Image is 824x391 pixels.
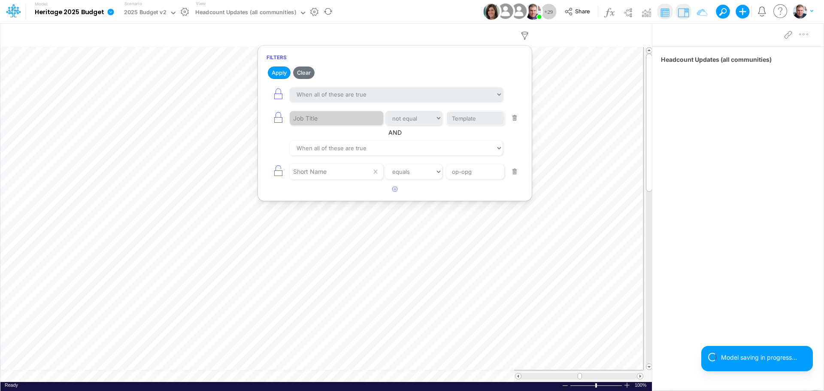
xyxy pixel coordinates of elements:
div: Zoom [595,383,597,388]
span: Ready [5,382,18,388]
b: Heritage 2025 Budget [35,9,104,16]
span: AND [267,128,523,137]
iframe: FastComments [661,71,824,190]
div: Zoom [570,382,624,388]
a: Notifications [757,6,767,16]
button: Share [560,5,596,18]
div: Short Name [293,167,327,176]
label: View [196,0,206,7]
label: Scenario [124,0,142,7]
div: Model saving in progress... [721,353,806,362]
button: Apply [268,67,291,79]
div: Zoom level [635,382,648,388]
div: Headcount Updates (all communities) [195,8,296,18]
span: Headcount Updates (all communities) [661,55,818,64]
h6: Filters [258,50,532,65]
img: User Image Icon [483,3,500,20]
div: In Ready mode [5,382,18,388]
img: User Image Icon [524,3,541,20]
div: Zoom In [624,382,630,388]
label: Model [35,2,48,7]
input: Type a title here [8,27,465,45]
span: Share [575,8,590,14]
div: Zoom Out [562,382,569,389]
span: 100% [635,382,648,388]
div: 2025 Budget v2 [124,8,167,18]
button: Clear [293,67,315,79]
span: + 29 [544,9,553,15]
img: User Image Icon [509,2,528,21]
img: User Image Icon [496,2,515,21]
